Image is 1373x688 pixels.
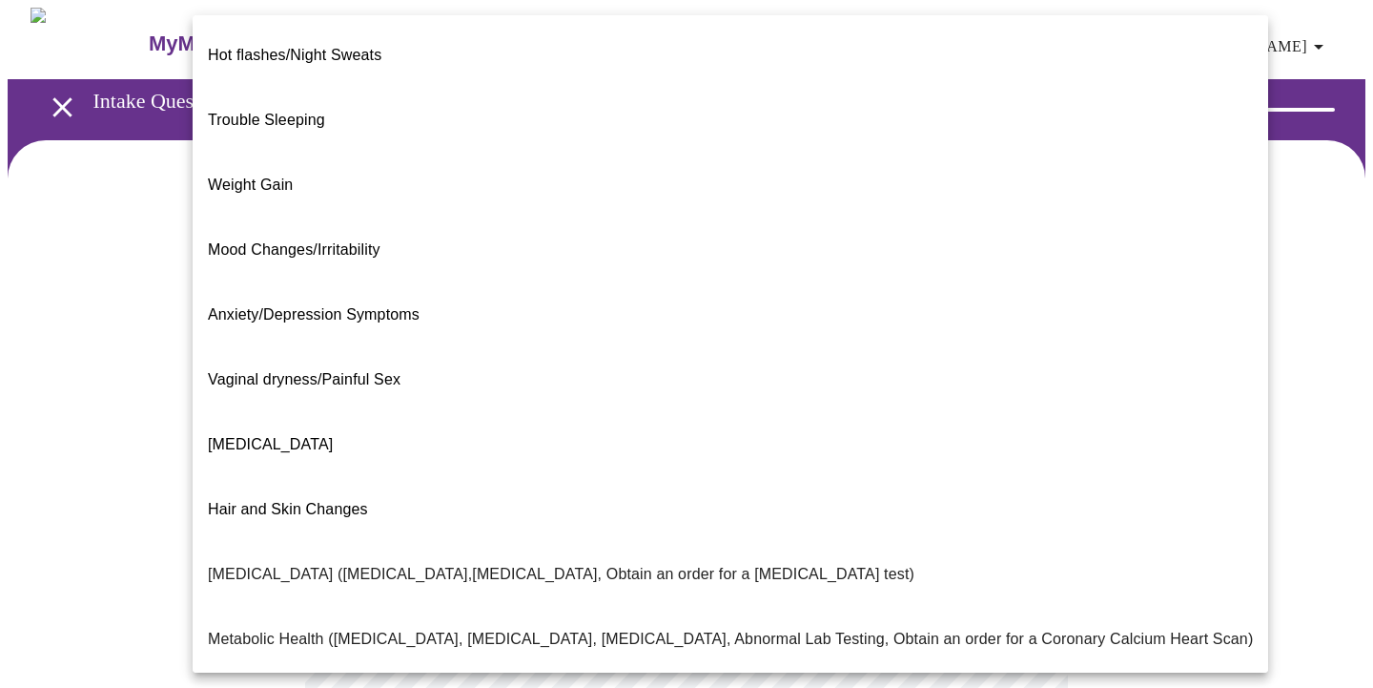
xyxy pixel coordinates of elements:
[208,563,914,586] p: [MEDICAL_DATA] ([MEDICAL_DATA],[MEDICAL_DATA], Obtain an order for a [MEDICAL_DATA] test)
[208,47,381,63] span: Hot flashes/Night Sweats
[208,436,333,452] span: [MEDICAL_DATA]
[208,501,368,517] span: Hair and Skin Changes
[208,241,380,258] span: Mood Changes/Irritability
[208,177,293,193] span: Weight Gain
[208,112,325,128] span: Trouble Sleeping
[208,628,1253,651] p: Metabolic Health ([MEDICAL_DATA], [MEDICAL_DATA], [MEDICAL_DATA], Abnormal Lab Testing, Obtain an...
[208,371,400,387] span: Vaginal dryness/Painful Sex
[208,306,420,323] span: Anxiety/Depression Symptoms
